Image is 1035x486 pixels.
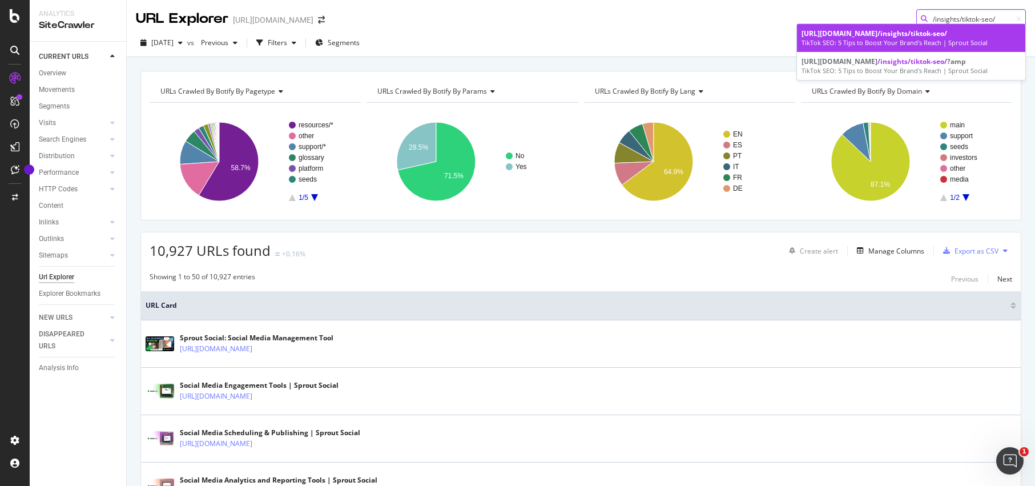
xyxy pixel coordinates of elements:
[950,164,965,172] text: other
[196,38,228,47] span: Previous
[39,101,70,113] div: Segments
[39,271,74,283] div: Url Explorer
[663,168,683,176] text: 64.9%
[146,300,1008,311] span: URL Card
[797,52,1025,80] a: [URL][DOMAIN_NAME]/insights/tiktok-seo/?ampTikTok SEO: 5 Tips to Boost Your Brand's Reach | Sprou...
[733,130,743,138] text: EN
[318,16,325,24] div: arrow-right-arrow-left
[39,150,75,162] div: Distribution
[733,152,742,160] text: PT
[275,252,280,256] img: Equal
[160,86,275,96] span: URLs Crawled By Botify By pagetype
[996,447,1024,475] iframe: Intercom live chat
[311,34,364,52] button: Segments
[39,312,73,324] div: NEW URLS
[299,194,308,202] text: 1/5
[802,29,1021,38] div: [URL][DOMAIN_NAME]
[39,362,79,374] div: Analysis Info
[282,249,305,259] div: +0.16%
[39,216,107,228] a: Inlinks
[39,271,118,283] a: Url Explorer
[187,38,196,47] span: vs
[146,431,174,446] img: main image
[39,67,118,79] a: Overview
[180,428,360,438] div: Social Media Scheduling & Publishing | Sprout Social
[812,86,922,96] span: URLs Crawled By Botify By domain
[951,272,978,286] button: Previous
[39,250,107,262] a: Sitemaps
[39,67,66,79] div: Overview
[299,175,317,183] text: seeds
[584,112,795,211] svg: A chart.
[950,154,977,162] text: investors
[150,112,361,211] svg: A chart.
[950,194,960,202] text: 1/2
[800,246,838,256] div: Create alert
[252,34,301,52] button: Filters
[39,328,96,352] div: DISAPPEARED URLS
[39,288,118,300] a: Explorer Bookmarks
[409,143,428,151] text: 28.5%
[595,86,695,96] span: URLs Crawled By Botify By lang
[39,233,107,245] a: Outlinks
[39,117,107,129] a: Visits
[797,24,1025,52] a: [URL][DOMAIN_NAME]/insights/tiktok-seo/TikTok SEO: 5 Tips to Boost Your Brand's Reach | Sprout So...
[444,172,464,180] text: 71.5%
[39,288,100,300] div: Explorer Bookmarks
[367,112,578,211] div: A chart.
[784,242,838,260] button: Create alert
[39,233,64,245] div: Outlinks
[377,86,487,96] span: URLs Crawled By Botify By params
[299,143,326,151] text: support/*
[146,384,174,399] img: main image
[733,184,743,192] text: DE
[1020,447,1029,456] span: 1
[802,57,1021,66] div: [URL][DOMAIN_NAME] ?amp
[802,66,1021,75] div: TikTok SEO: 5 Tips to Boost Your Brand's Reach | Sprout Social
[150,241,271,260] span: 10,927 URLs found
[39,362,118,374] a: Analysis Info
[231,164,251,172] text: 58.7%
[801,112,1012,211] div: A chart.
[950,132,973,140] text: support
[802,38,1021,47] div: TikTok SEO: 5 Tips to Boost Your Brand's Reach | Sprout Social
[39,51,88,63] div: CURRENT URLS
[39,117,56,129] div: Visits
[39,134,107,146] a: Search Engines
[299,121,333,129] text: resources/*
[180,475,377,485] div: Social Media Analytics and Reporting Tools | Sprout Social
[939,242,998,260] button: Export as CSV
[733,174,742,182] text: FR
[150,272,255,286] div: Showing 1 to 50 of 10,927 entries
[180,333,333,343] div: Sprout Social: Social Media Management Tool
[180,380,339,391] div: Social Media Engagement Tools | Sprout Social
[868,246,924,256] div: Manage Columns
[39,84,75,96] div: Movements
[516,163,527,171] text: Yes
[328,38,360,47] span: Segments
[39,216,59,228] div: Inlinks
[39,250,68,262] div: Sitemaps
[39,167,79,179] div: Performance
[136,9,228,29] div: URL Explorer
[39,134,86,146] div: Search Engines
[39,183,107,195] a: HTTP Codes
[516,152,525,160] text: No
[852,244,924,258] button: Manage Columns
[268,38,287,47] div: Filters
[593,82,785,101] h4: URLs Crawled By Botify By lang
[810,82,1002,101] h4: URLs Crawled By Botify By domain
[375,82,567,101] h4: URLs Crawled By Botify By params
[39,84,118,96] a: Movements
[151,38,174,47] span: 2025 Sep. 3rd
[877,29,947,38] span: /insights/tiktok-seo/
[196,34,242,52] button: Previous
[180,343,252,355] a: [URL][DOMAIN_NAME]
[180,391,252,402] a: [URL][DOMAIN_NAME]
[299,154,324,162] text: glossary
[39,328,107,352] a: DISAPPEARED URLS
[39,183,78,195] div: HTTP Codes
[146,336,174,351] img: main image
[233,14,313,26] div: [URL][DOMAIN_NAME]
